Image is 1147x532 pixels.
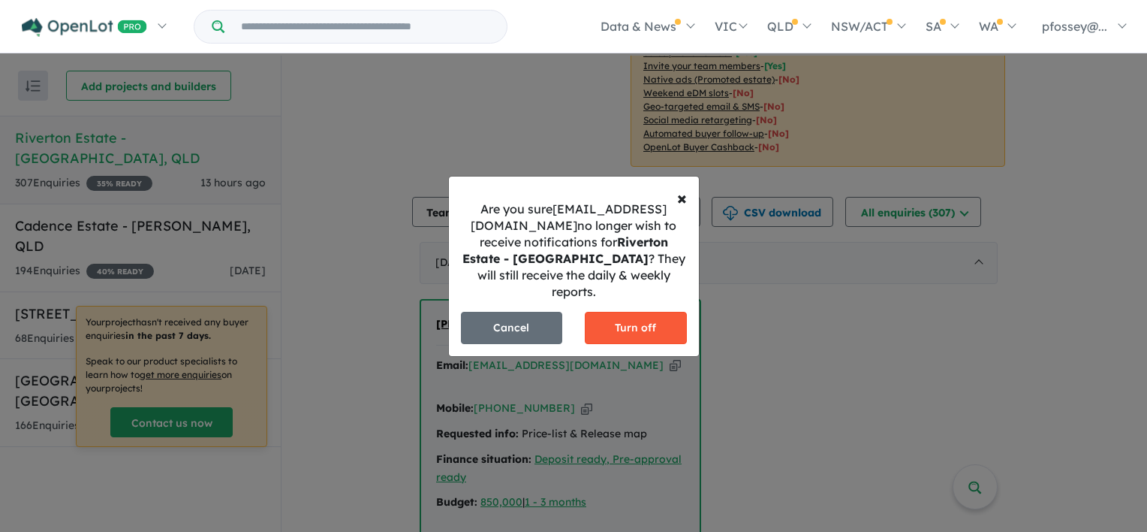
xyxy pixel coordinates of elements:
strong: Riverton Estate - [GEOGRAPHIC_DATA] [462,234,668,266]
span: × [677,186,687,209]
img: Openlot PRO Logo White [22,18,147,37]
input: Try estate name, suburb, builder or developer [227,11,504,43]
span: pfossey@... [1042,19,1107,34]
button: Cancel [461,312,563,344]
div: Are you sure [EMAIL_ADDRESS][DOMAIN_NAME] no longer wish to receive notifications for ? They will... [450,201,698,300]
button: Turn off [585,312,687,344]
